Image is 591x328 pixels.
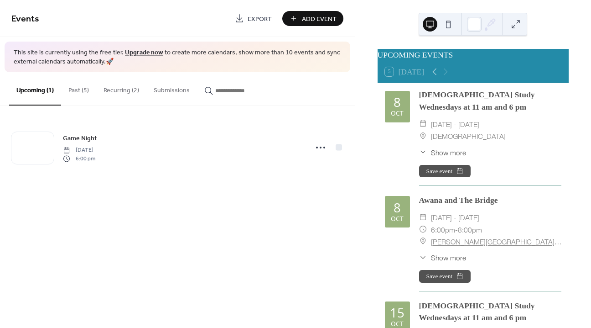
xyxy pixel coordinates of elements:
[391,321,404,328] div: Oct
[248,14,272,24] span: Export
[125,47,163,59] a: Upgrade now
[419,147,466,158] button: ​Show more
[302,14,337,24] span: Add Event
[63,133,97,143] a: Game Night
[419,89,561,113] div: [DEMOGRAPHIC_DATA] Study Wednesdays at 11 am and 6 pm
[458,223,482,235] span: 8:00pm
[419,211,427,223] div: ​
[9,72,61,106] button: Upcoming (1)
[61,72,96,105] button: Past (5)
[11,10,39,28] span: Events
[394,96,401,109] div: 8
[431,252,466,263] span: Show more
[228,11,279,26] a: Export
[63,146,95,154] span: [DATE]
[419,252,466,263] button: ​Show more
[391,111,404,117] div: Oct
[431,130,506,142] a: [DEMOGRAPHIC_DATA]
[14,48,341,66] span: This site is currently using the free tier. to create more calendars, show more than 10 events an...
[282,11,343,26] button: Add Event
[378,49,569,61] div: UPCOMING EVENTS
[419,235,427,247] div: ​
[419,118,427,130] div: ​
[419,300,561,324] div: [DEMOGRAPHIC_DATA] Study Wednesdays at 11 am and 6 pm
[431,211,479,223] span: [DATE] - [DATE]
[419,223,427,235] div: ​
[96,72,146,105] button: Recurring (2)
[391,216,404,222] div: Oct
[431,223,455,235] span: 6:00pm
[63,154,95,163] span: 6:00 pm
[455,223,458,235] span: -
[394,201,401,214] div: 8
[431,147,466,158] span: Show more
[146,72,197,105] button: Submissions
[431,235,561,247] a: [PERSON_NAME][GEOGRAPHIC_DATA][PERSON_NAME] at [GEOGRAPHIC_DATA][DEMOGRAPHIC_DATA]
[419,194,561,206] div: Awana and The Bridge
[419,165,471,178] button: Save event
[63,134,97,143] span: Game Night
[419,252,427,263] div: ​
[431,118,479,130] span: [DATE] - [DATE]
[419,270,471,283] button: Save event
[419,147,427,158] div: ​
[419,130,427,142] div: ​
[390,307,404,319] div: 15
